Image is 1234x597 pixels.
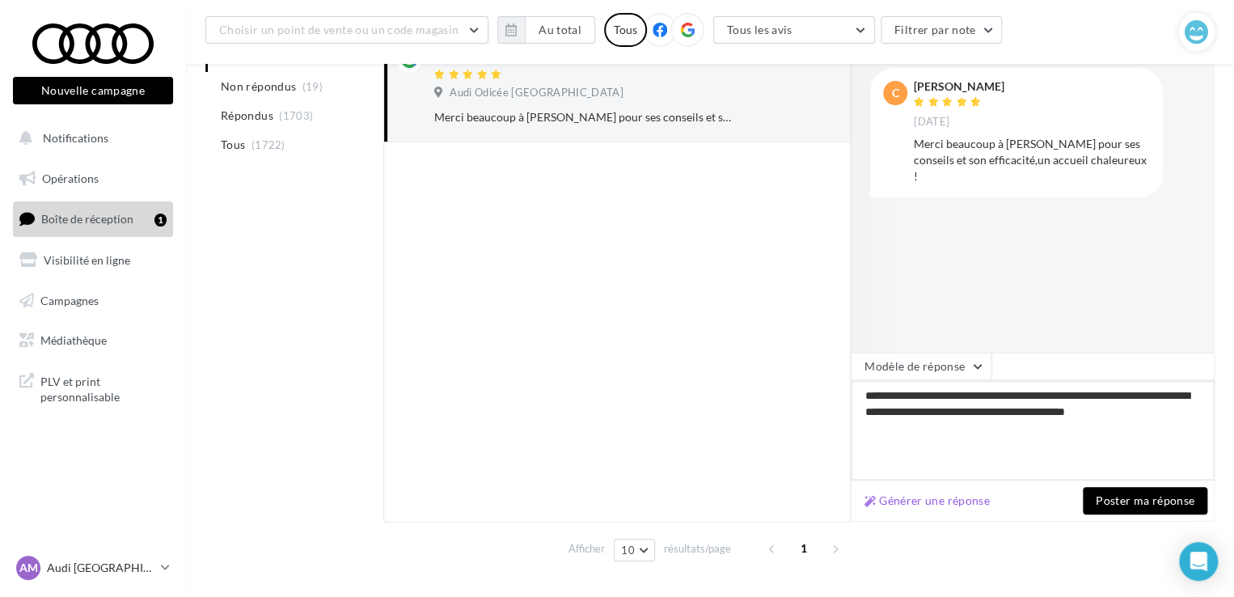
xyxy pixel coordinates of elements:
span: (1722) [251,138,285,151]
span: Médiathèque [40,333,107,347]
button: Notifications [10,121,170,155]
span: c [892,85,899,101]
div: Open Intercom Messenger [1179,542,1218,581]
span: Afficher [568,541,605,557]
a: Opérations [10,162,176,196]
button: Modèle de réponse [851,353,991,380]
span: Tous [221,137,245,153]
span: Notifications [43,131,108,145]
a: Médiathèque [10,324,176,358]
span: 1 [791,536,817,561]
span: (1703) [279,109,313,122]
button: Filtrer par note [881,16,1003,44]
button: Tous les avis [713,16,875,44]
button: Au total [525,16,595,44]
span: 10 [621,544,635,557]
span: Tous les avis [727,23,792,36]
div: Merci beaucoup à [PERSON_NAME] pour ses conseils et son efficacité,un accueil chaleureux ! [434,109,731,125]
span: Non répondus [221,78,296,95]
span: résultats/page [664,541,731,557]
a: PLV et print personnalisable [10,364,176,412]
p: Audi [GEOGRAPHIC_DATA] [47,560,154,576]
button: Nouvelle campagne [13,77,173,104]
button: Choisir un point de vente ou un code magasin [205,16,488,44]
button: 10 [614,539,655,561]
a: Boîte de réception1 [10,201,176,236]
span: AM [19,560,38,576]
div: [PERSON_NAME] [914,81,1004,92]
a: Visibilité en ligne [10,243,176,277]
button: Générer une réponse [858,491,996,510]
span: Opérations [42,171,99,185]
span: Boîte de réception [41,212,133,226]
span: Choisir un point de vente ou un code magasin [219,23,459,36]
span: (19) [302,80,323,93]
span: Campagnes [40,293,99,307]
span: PLV et print personnalisable [40,370,167,405]
a: Campagnes [10,284,176,318]
button: Au total [497,16,595,44]
span: Répondus [221,108,273,124]
span: [DATE] [914,115,949,129]
span: Visibilité en ligne [44,253,130,267]
div: 1 [154,214,167,227]
button: Poster ma réponse [1083,487,1207,514]
span: Audi Odicée [GEOGRAPHIC_DATA] [450,86,623,100]
a: AM Audi [GEOGRAPHIC_DATA] [13,553,173,583]
div: Tous [604,13,647,47]
div: Merci beaucoup à [PERSON_NAME] pour ses conseils et son efficacité,un accueil chaleureux ! [914,136,1150,184]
